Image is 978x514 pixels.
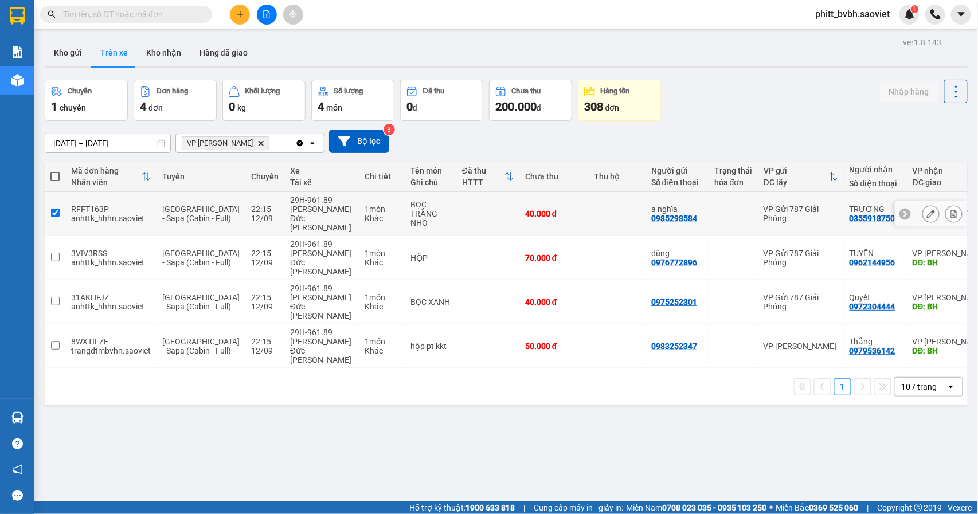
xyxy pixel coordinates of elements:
[68,87,92,95] div: Chuyến
[462,178,504,187] div: HTTT
[222,80,306,121] button: Khối lượng0kg
[308,139,317,148] svg: open
[651,258,697,267] div: 0976772896
[251,258,279,267] div: 12/09
[850,337,901,346] div: Thắng
[365,205,399,214] div: 1 món
[651,166,703,175] div: Người gửi
[930,9,941,19] img: phone-icon
[850,165,901,174] div: Người nhận
[236,10,244,18] span: plus
[251,293,279,302] div: 22:15
[867,501,869,514] span: |
[329,130,389,153] button: Bộ lọc
[410,342,451,351] div: hộp pt kkt
[764,166,829,175] div: VP gửi
[850,179,901,188] div: Số điện thoại
[714,178,752,187] div: hóa đơn
[764,342,838,351] div: VP [PERSON_NAME]
[913,5,917,13] span: 1
[12,464,23,475] span: notification
[365,258,399,267] div: Khác
[903,36,942,49] div: ver 1.8.143
[251,337,279,346] div: 22:15
[137,39,190,66] button: Kho nhận
[45,134,170,152] input: Select a date range.
[326,103,342,112] span: món
[295,139,304,148] svg: Clear all
[182,136,269,150] span: VP Bảo Hà, close by backspace
[651,297,697,307] div: 0975252301
[71,258,151,267] div: anhttk_hhhn.saoviet
[283,5,303,25] button: aim
[525,342,582,351] div: 50.000 đ
[651,205,703,214] div: a nghĩa
[71,178,142,187] div: Nhân viên
[956,9,967,19] span: caret-down
[290,284,353,293] div: 29H-961.89
[850,346,895,355] div: 0979536142
[187,139,253,148] span: VP Bảo Hà
[525,209,582,218] div: 40.000 đ
[578,80,661,121] button: Hàng tồn308đơn
[60,103,86,112] span: chuyến
[764,205,838,223] div: VP Gửi 787 Giải Phóng
[410,253,451,262] div: HỘP
[764,249,838,267] div: VP Gửi 787 Giải Phóng
[807,7,899,21] span: phitt_bvbh.saoviet
[257,140,264,147] svg: Delete
[410,297,451,307] div: BỌC XANH
[465,503,515,512] strong: 1900 633 818
[162,249,240,267] span: [GEOGRAPHIC_DATA] - Sapa (Cabin - Full)
[880,81,938,102] button: Nhập hàng
[91,39,137,66] button: Trên xe
[922,205,940,222] div: Sửa đơn hàng
[290,178,353,187] div: Tài xế
[71,166,142,175] div: Mã đơn hàng
[318,100,324,113] span: 4
[290,240,353,249] div: 29H-961.89
[251,302,279,311] div: 12/09
[290,249,353,276] div: [PERSON_NAME] Đức [PERSON_NAME]
[946,382,956,391] svg: open
[809,503,859,512] strong: 0369 525 060
[71,249,151,258] div: 3VIV3RSS
[12,490,23,501] span: message
[601,87,630,95] div: Hàng tồn
[951,5,971,25] button: caret-down
[65,162,157,192] th: Toggle SortBy
[413,103,417,112] span: đ
[626,501,767,514] span: Miền Nam
[764,293,838,311] div: VP Gửi 787 Giải Phóng
[495,100,537,113] span: 200.000
[71,214,151,223] div: anhttk_hhhn.saoviet
[523,501,525,514] span: |
[134,80,217,121] button: Đơn hàng4đơn
[584,100,603,113] span: 308
[51,100,57,113] span: 1
[902,381,937,393] div: 10 / trang
[237,103,246,112] span: kg
[512,87,541,95] div: Chưa thu
[834,378,851,395] button: 1
[525,172,582,181] div: Chưa thu
[913,166,978,175] div: VP nhận
[290,328,353,337] div: 29H-961.89
[190,39,257,66] button: Hàng đã giao
[251,205,279,214] div: 22:15
[764,178,829,187] div: ĐC lấy
[850,205,901,214] div: TRƯƠNG
[525,297,582,307] div: 40.000 đ
[229,100,235,113] span: 0
[11,412,24,424] img: warehouse-icon
[605,103,620,112] span: đơn
[662,503,767,512] strong: 0708 023 035 - 0935 103 250
[365,214,399,223] div: Khác
[365,302,399,311] div: Khác
[290,166,353,175] div: Xe
[406,100,413,113] span: 0
[400,80,483,121] button: Đã thu0đ
[651,178,703,187] div: Số điện thoại
[11,46,24,58] img: solution-icon
[148,103,163,112] span: đơn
